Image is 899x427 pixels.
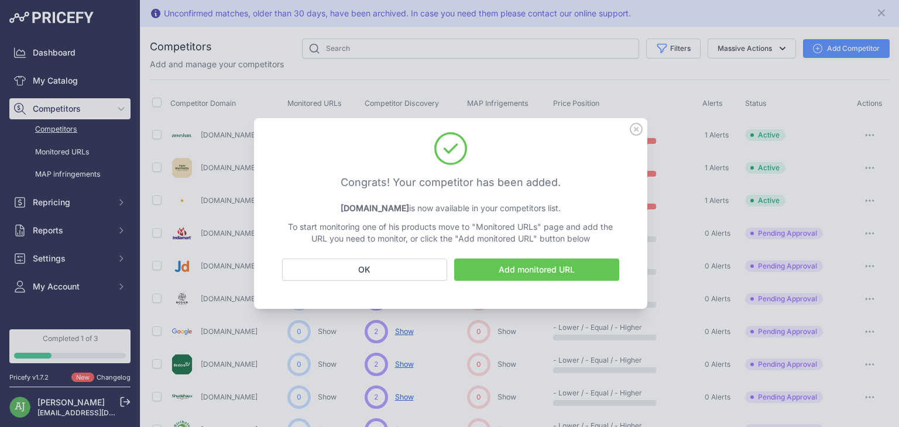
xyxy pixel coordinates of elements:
[341,203,409,213] strong: [DOMAIN_NAME]
[454,259,619,281] a: Add monitored URL
[282,202,619,214] p: is now available in your competitors list.
[282,174,619,191] h3: Congrats! Your competitor has been added.
[282,221,619,245] p: To start monitoring one of his products move to "Monitored URLs" page and add the URL you need to...
[282,259,447,281] button: OK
